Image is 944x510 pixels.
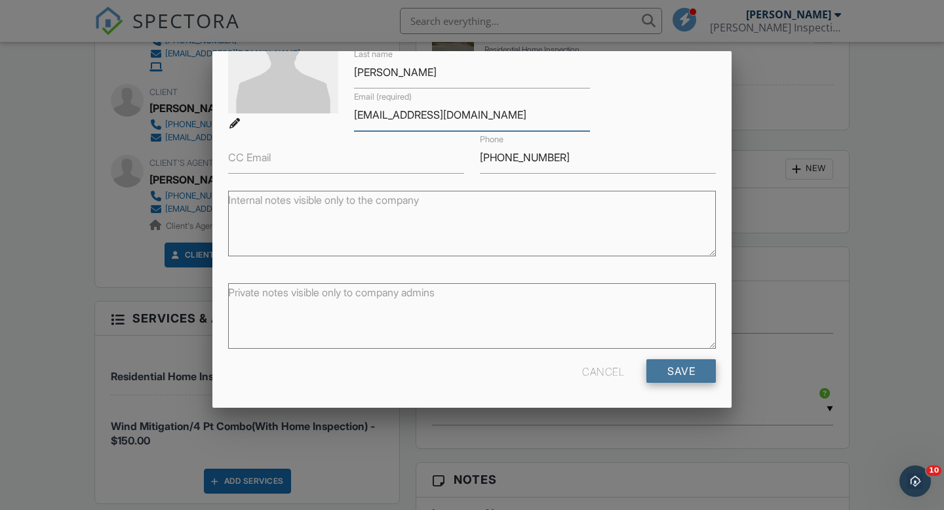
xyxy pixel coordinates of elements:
[646,359,716,383] input: Save
[480,134,503,146] label: Phone
[228,285,435,300] label: Private notes visible only to company admins
[354,91,412,103] label: Email (required)
[899,465,931,497] iframe: Intercom live chat
[228,3,338,113] img: default-user-f0147aede5fd5fa78ca7ade42f37bd4542148d508eef1c3d3ea960f66861d68b.jpg
[228,193,419,207] label: Internal notes visible only to the company
[926,465,941,476] span: 10
[354,49,393,60] label: Last name
[582,359,624,383] div: Cancel
[228,150,271,165] label: CC Email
